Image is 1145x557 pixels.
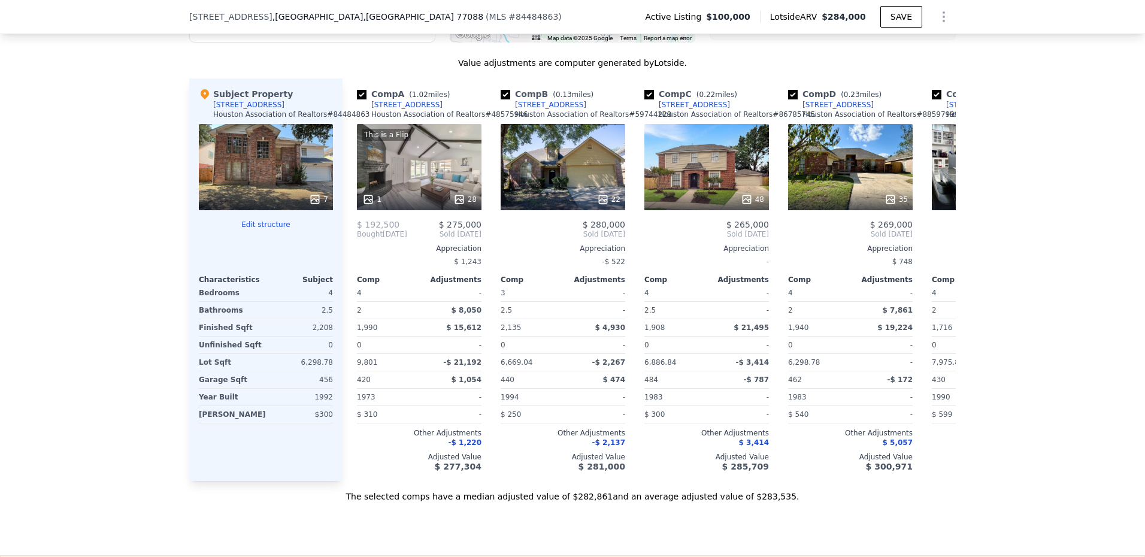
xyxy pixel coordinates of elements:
div: 28 [453,193,477,205]
span: Sold [DATE] [932,229,1056,239]
div: [STREET_ADDRESS] [946,100,1017,110]
div: Comp B [501,88,598,100]
span: $ 300,971 [866,462,913,471]
span: $ 300 [644,410,665,419]
div: - [709,337,769,353]
span: 7,975.84 [932,358,964,367]
div: Houston Association of Realtors # 59744229 [515,110,671,119]
div: - [565,406,625,423]
span: $ 281,000 [578,462,625,471]
div: Adjusted Value [501,452,625,462]
span: 3 [501,289,505,297]
div: [STREET_ADDRESS] [515,100,586,110]
span: $ 310 [357,410,377,419]
span: 0.23 [844,90,860,99]
div: Unfinished Sqft [199,337,263,353]
div: $300 [271,406,333,423]
span: $ 1,054 [452,376,481,384]
span: Sold [DATE] [407,229,481,239]
span: Sold [DATE] [501,229,625,239]
div: - [565,389,625,405]
div: Adjustments [850,275,913,284]
div: Comp [644,275,707,284]
span: 6,298.78 [788,358,820,367]
a: Terms (opens in new tab) [620,35,637,41]
span: $ 250 [501,410,521,419]
div: Appreciation [788,244,913,253]
div: - [422,389,481,405]
div: Other Adjustments [932,428,1056,438]
div: Subject Property [199,88,293,100]
span: 4 [357,289,362,297]
div: 1983 [788,389,848,405]
div: - [709,302,769,319]
span: 4 [644,289,649,297]
div: Appreciation [932,244,1056,253]
div: [DATE] [357,229,407,239]
div: Houston Association of Realtors # 84484863 [213,110,369,119]
span: 1,990 [357,323,377,332]
div: - [422,284,481,301]
div: Houston Association of Realtors # 86785745 [659,110,815,119]
div: - [853,284,913,301]
div: Appreciation [501,244,625,253]
div: Comp A [357,88,455,100]
span: ( miles) [404,90,455,99]
span: -$ 522 [602,258,625,266]
span: $ 599 [932,410,952,419]
div: 0 [268,337,333,353]
span: 1.02 [412,90,428,99]
span: 9,801 [357,358,377,367]
button: SAVE [880,6,922,28]
div: 1992 [268,389,333,405]
div: Year Built [199,389,263,405]
div: Other Adjustments [788,428,913,438]
div: - [565,302,625,319]
span: ( miles) [836,90,886,99]
div: Finished Sqft [199,319,263,336]
span: 484 [644,376,658,384]
span: $ 275,000 [439,220,481,229]
div: 456 [268,371,333,388]
span: 1,908 [644,323,665,332]
a: [STREET_ADDRESS] [644,100,730,110]
div: - [422,337,481,353]
div: 2.5 [268,302,333,319]
span: Map data ©2025 Google [547,35,613,41]
span: MLS [489,12,507,22]
span: 462 [788,376,802,384]
div: Adjustments [563,275,625,284]
div: [STREET_ADDRESS] [659,100,730,110]
div: - [853,389,913,405]
span: $ 285,709 [722,462,769,471]
a: [STREET_ADDRESS] [932,100,1017,110]
div: 2 [788,302,848,319]
span: -$ 3,414 [736,358,769,367]
div: Comp D [788,88,886,100]
span: 0 [788,341,793,349]
span: 2,135 [501,323,521,332]
button: Show Options [932,5,956,29]
div: Houston Association of Realtors # 74388528 [946,110,1102,119]
span: 0.22 [699,90,715,99]
span: ( miles) [548,90,598,99]
span: 420 [357,376,371,384]
span: Lotside ARV [770,11,822,23]
div: 4 [268,284,333,301]
div: [STREET_ADDRESS] [371,100,443,110]
span: $ 5,057 [883,438,913,447]
span: $ 15,612 [446,323,481,332]
div: Bedrooms [199,284,263,301]
a: [STREET_ADDRESS] [501,100,586,110]
div: 22 [597,193,620,205]
span: $ 748 [892,258,913,266]
span: $100,000 [706,11,750,23]
span: 4 [788,289,793,297]
div: Adjusted Value [644,452,769,462]
a: Open this area in Google Maps (opens a new window) [453,27,492,43]
span: 0.13 [556,90,572,99]
div: [STREET_ADDRESS] [213,100,284,110]
div: Other Adjustments [501,428,625,438]
div: This is a Flip [362,129,411,141]
span: $ 265,000 [726,220,769,229]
